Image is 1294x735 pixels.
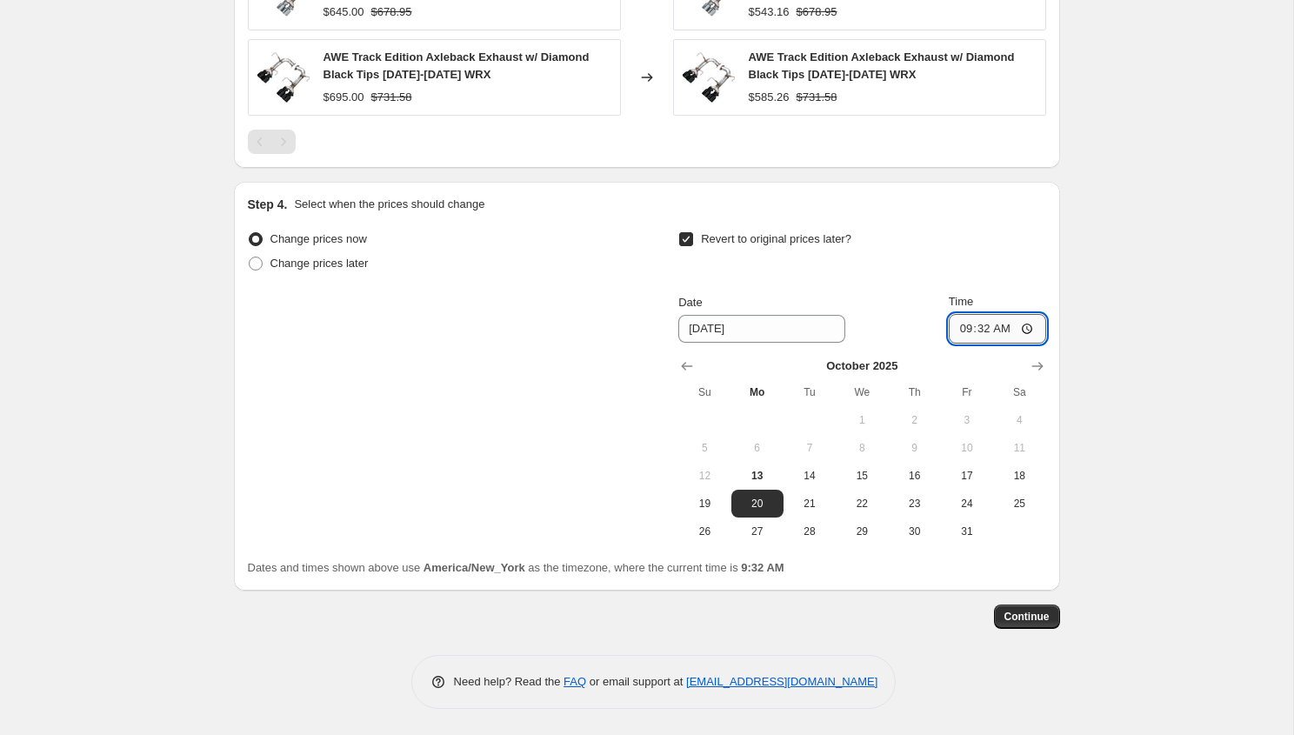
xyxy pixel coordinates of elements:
[941,490,993,518] button: Friday October 24 2025
[1000,413,1038,427] span: 4
[949,295,973,308] span: Time
[949,314,1046,344] input: 12:00
[424,561,525,574] b: America/New_York
[749,3,790,21] div: $543.16
[843,497,881,511] span: 22
[741,561,784,574] b: 9:32 AM
[1025,354,1050,378] button: Show next month, November 2025
[895,441,933,455] span: 9
[797,89,837,106] strike: $731.58
[895,385,933,399] span: Th
[836,490,888,518] button: Wednesday October 22 2025
[948,441,986,455] span: 10
[678,315,845,343] input: 10/13/2025
[941,406,993,434] button: Friday October 3 2025
[749,50,1015,81] span: AWE Track Edition Axleback Exhaust w/ Diamond Black Tips [DATE]-[DATE] WRX
[993,378,1045,406] th: Saturday
[270,257,369,270] span: Change prices later
[731,490,784,518] button: Monday October 20 2025
[270,232,367,245] span: Change prices now
[323,89,364,106] div: $695.00
[749,89,790,106] div: $585.26
[586,675,686,688] span: or email support at
[784,434,836,462] button: Tuesday October 7 2025
[843,385,881,399] span: We
[738,525,777,538] span: 27
[678,490,730,518] button: Sunday October 19 2025
[948,497,986,511] span: 24
[678,518,730,545] button: Sunday October 26 2025
[1000,441,1038,455] span: 11
[948,413,986,427] span: 3
[784,518,836,545] button: Tuesday October 28 2025
[738,441,777,455] span: 6
[323,3,364,21] div: $645.00
[836,434,888,462] button: Wednesday October 8 2025
[685,469,724,483] span: 12
[784,462,836,490] button: Tuesday October 14 2025
[371,89,412,106] strike: $731.58
[941,434,993,462] button: Friday October 10 2025
[948,525,986,538] span: 31
[701,232,851,245] span: Revert to original prices later?
[1004,610,1050,624] span: Continue
[683,51,735,104] img: awe-track-edition-axleback-exhaust-w-diamond-black-tips-2022-2025-wrx-3020-43424-8678777_80x.jpg
[738,469,777,483] span: 13
[248,130,296,154] nav: Pagination
[564,675,586,688] a: FAQ
[993,462,1045,490] button: Saturday October 18 2025
[888,406,940,434] button: Thursday October 2 2025
[790,441,829,455] span: 7
[836,378,888,406] th: Wednesday
[836,518,888,545] button: Wednesday October 29 2025
[1000,497,1038,511] span: 25
[836,406,888,434] button: Wednesday October 1 2025
[843,469,881,483] span: 15
[678,434,730,462] button: Sunday October 5 2025
[888,462,940,490] button: Thursday October 16 2025
[784,378,836,406] th: Tuesday
[843,441,881,455] span: 8
[993,434,1045,462] button: Saturday October 11 2025
[678,462,730,490] button: Sunday October 12 2025
[685,385,724,399] span: Su
[790,385,829,399] span: Tu
[941,378,993,406] th: Friday
[685,441,724,455] span: 5
[454,675,564,688] span: Need help? Read the
[994,605,1060,629] button: Continue
[685,497,724,511] span: 19
[731,434,784,462] button: Monday October 6 2025
[941,518,993,545] button: Friday October 31 2025
[888,490,940,518] button: Thursday October 23 2025
[1000,385,1038,399] span: Sa
[948,385,986,399] span: Fr
[790,497,829,511] span: 21
[678,296,702,309] span: Date
[257,51,310,104] img: awe-track-edition-axleback-exhaust-w-diamond-black-tips-2022-2025-wrx-3020-43424-8678777_80x.jpg
[790,525,829,538] span: 28
[797,3,837,21] strike: $678.95
[993,406,1045,434] button: Saturday October 4 2025
[678,378,730,406] th: Sunday
[731,462,784,490] button: Today Monday October 13 2025
[888,378,940,406] th: Thursday
[738,385,777,399] span: Mo
[248,561,784,574] span: Dates and times shown above use as the timezone, where the current time is
[993,490,1045,518] button: Saturday October 25 2025
[731,378,784,406] th: Monday
[941,462,993,490] button: Friday October 17 2025
[248,196,288,213] h2: Step 4.
[895,497,933,511] span: 23
[895,413,933,427] span: 2
[895,525,933,538] span: 30
[686,675,877,688] a: [EMAIL_ADDRESS][DOMAIN_NAME]
[371,3,412,21] strike: $678.95
[685,525,724,538] span: 26
[294,196,484,213] p: Select when the prices should change
[888,434,940,462] button: Thursday October 9 2025
[888,518,940,545] button: Thursday October 30 2025
[836,462,888,490] button: Wednesday October 15 2025
[731,518,784,545] button: Monday October 27 2025
[948,469,986,483] span: 17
